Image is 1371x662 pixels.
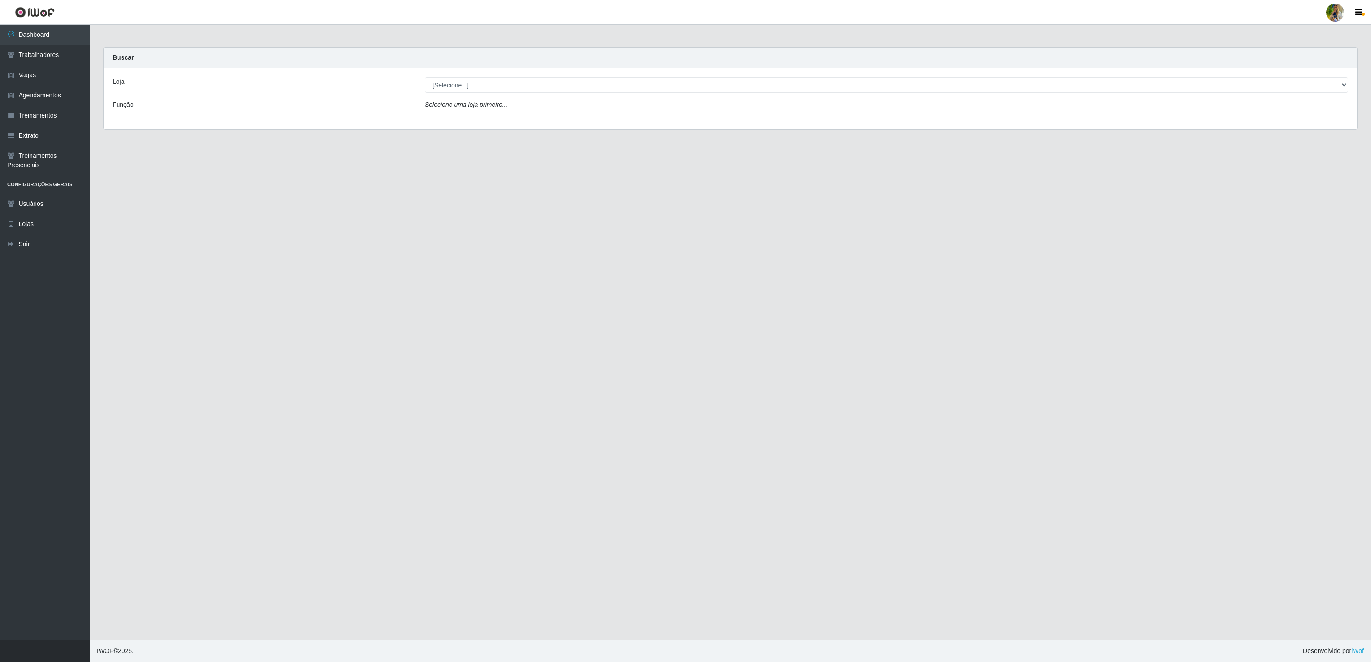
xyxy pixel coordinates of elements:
[15,7,55,18] img: CoreUI Logo
[113,100,134,109] label: Função
[97,647,114,654] span: IWOF
[1303,646,1364,656] span: Desenvolvido por
[113,77,124,87] label: Loja
[97,646,134,656] span: © 2025 .
[425,101,507,108] i: Selecione uma loja primeiro...
[113,54,134,61] strong: Buscar
[1351,647,1364,654] a: iWof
